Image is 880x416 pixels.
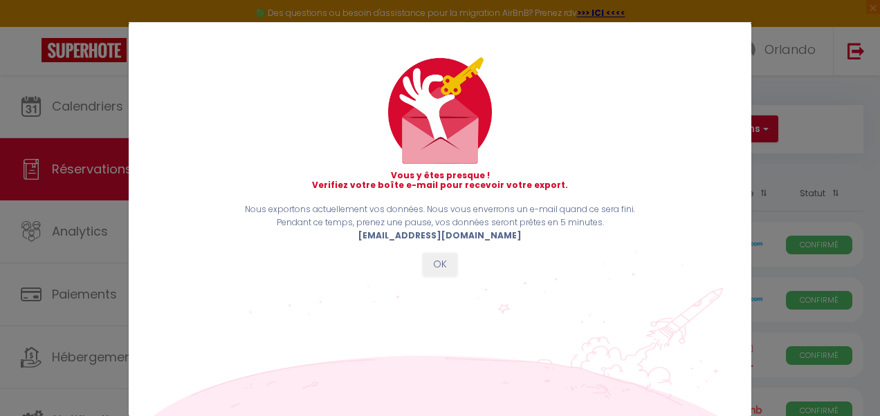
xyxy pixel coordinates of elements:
[358,229,522,241] b: [EMAIL_ADDRESS][DOMAIN_NAME]
[150,203,730,216] p: Nous exportons actuellement vos données. Nous vous enverrons un e-mail quand ce sera fini.
[423,253,457,276] button: OK
[388,57,492,164] img: mail
[150,216,730,229] p: Pendant ce temps, prenez une pause, vos données seront prêtes en 5 minutes.
[312,169,568,191] strong: Vous y êtes presque ! Verifiez votre boîte e-mail pour recevoir votre export.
